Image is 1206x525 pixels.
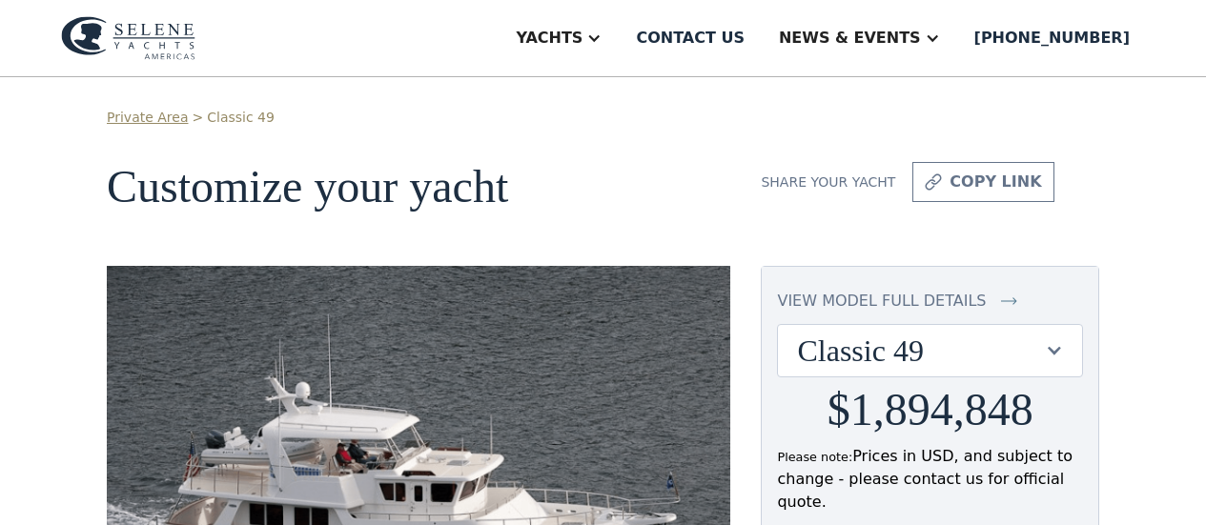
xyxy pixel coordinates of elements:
div: Contact us [636,27,745,50]
div: Yachts [516,27,583,50]
div: copy link [950,171,1041,193]
a: copy link [912,162,1053,202]
div: view model full details [777,290,986,313]
img: icon [1001,290,1017,313]
img: icon [925,171,942,193]
div: > [192,108,203,128]
div: News & EVENTS [779,27,921,50]
span: Please note: [777,450,852,464]
a: Private Area [107,108,188,128]
div: [PHONE_NUMBER] [974,27,1130,50]
a: Classic 49 [207,108,275,128]
div: Classic 49 [797,333,1044,369]
div: Prices in USD, and subject to change - please contact us for official quote. [777,445,1083,514]
h2: $1,894,848 [828,385,1033,435]
div: Share your yacht [761,172,895,192]
h1: Customize your yacht [107,162,730,212]
img: logo [61,16,195,60]
div: Classic 49 [778,325,1082,376]
a: view model full details [777,290,1083,313]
